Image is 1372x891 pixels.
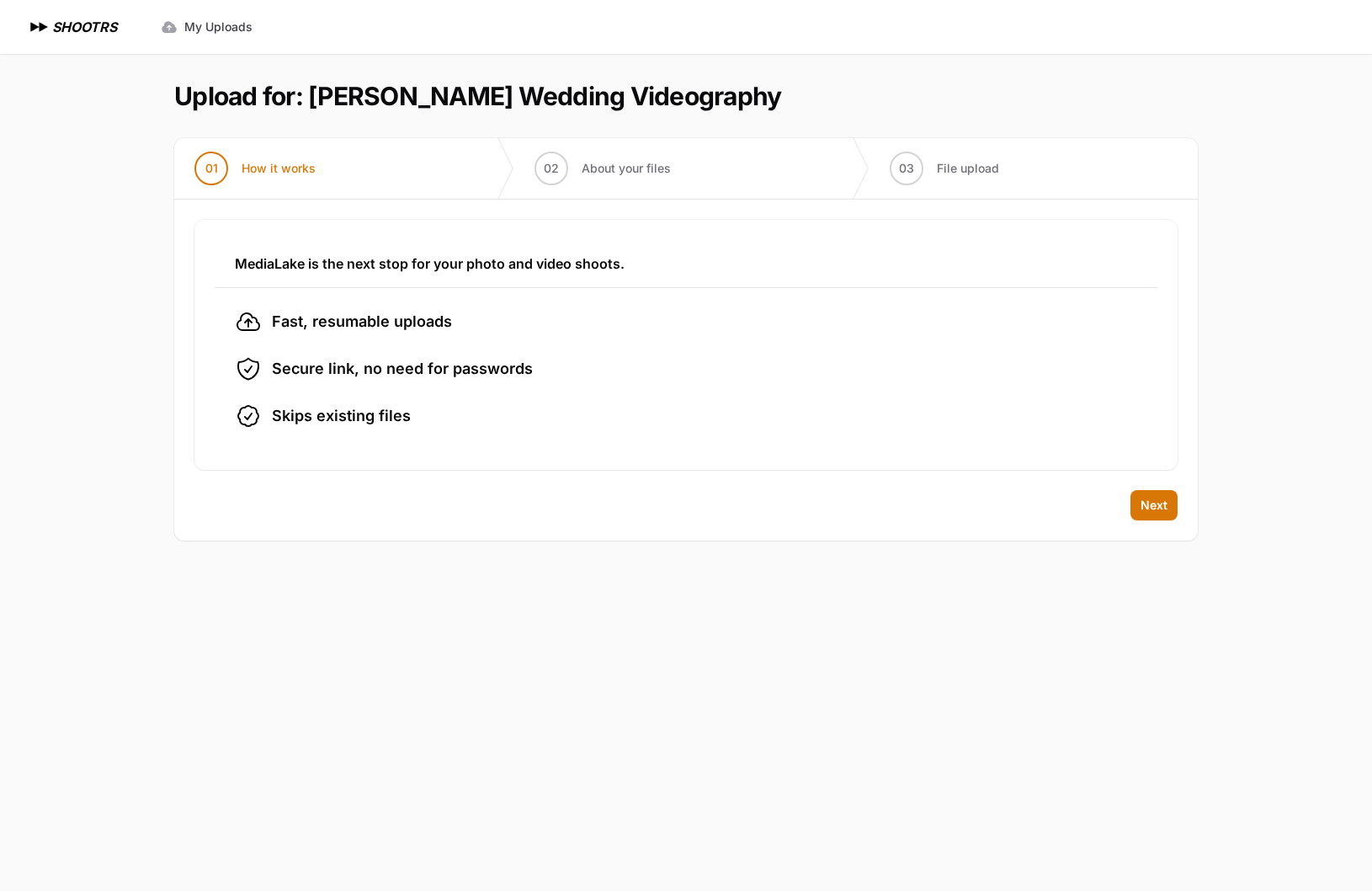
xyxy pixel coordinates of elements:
span: 01 [205,160,218,177]
span: My Uploads [184,19,253,35]
button: 03 File upload [869,138,1019,199]
button: 02 About your files [514,138,691,199]
span: 02 [544,160,559,177]
span: Next [1141,497,1167,514]
h3: MediaLake is the next stop for your photo and video shoots. [235,253,1137,274]
h1: Upload for: [PERSON_NAME] Wedding Videography [174,81,781,111]
button: 01 How it works [174,138,336,199]
span: About your files [582,160,671,177]
img: SHOOTRS [27,17,52,37]
button: Next [1130,490,1178,520]
span: Secure link, no need for passwords [272,357,533,381]
span: Skips existing files [272,404,411,428]
a: SHOOTRS SHOOTRS [27,17,117,37]
span: How it works [242,160,316,177]
span: 03 [899,160,914,177]
a: My Uploads [151,12,263,42]
span: File upload [937,160,999,177]
span: Fast, resumable uploads [272,310,452,333]
h1: SHOOTRS [52,17,117,37]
